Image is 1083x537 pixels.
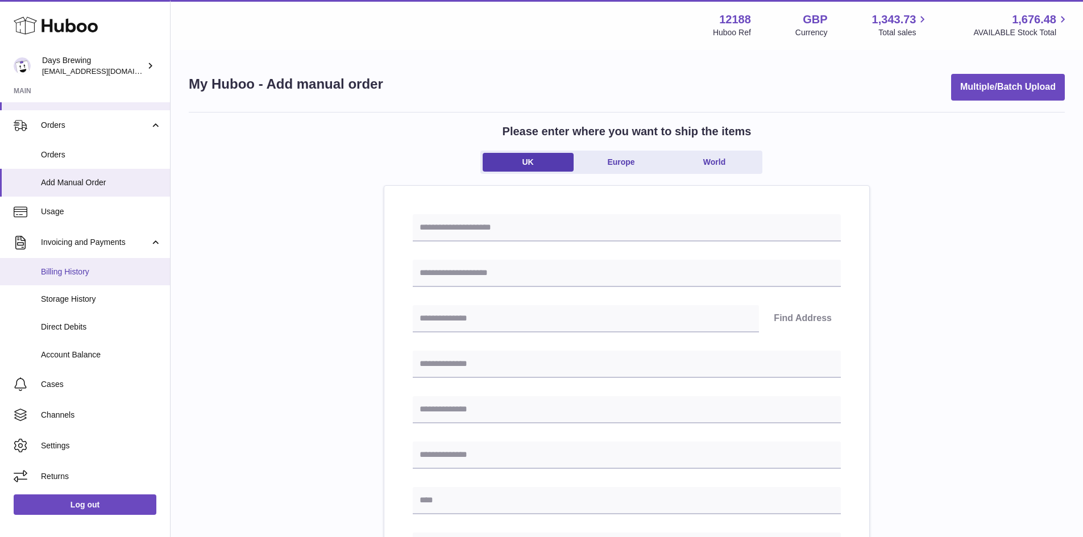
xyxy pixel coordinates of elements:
a: 1,676.48 AVAILABLE Stock Total [973,12,1069,38]
div: Days Brewing [42,55,144,77]
span: Channels [41,410,161,421]
img: helena@daysbrewing.com [14,57,31,74]
span: 1,343.73 [872,12,916,27]
span: Returns [41,471,161,482]
span: 1,676.48 [1012,12,1056,27]
span: Storage History [41,294,161,305]
div: Currency [795,27,828,38]
span: Add Manual Order [41,177,161,188]
span: Billing History [41,267,161,277]
a: Log out [14,494,156,515]
a: World [669,153,760,172]
div: Huboo Ref [713,27,751,38]
a: UK [483,153,574,172]
button: Multiple/Batch Upload [951,74,1065,101]
strong: GBP [803,12,827,27]
span: Usage [41,206,161,217]
h2: Please enter where you want to ship the items [503,124,752,139]
h1: My Huboo - Add manual order [189,75,383,93]
span: Account Balance [41,349,161,360]
span: Orders [41,120,150,131]
span: Cases [41,379,161,390]
strong: 12188 [719,12,751,27]
a: Europe [576,153,667,172]
span: [EMAIL_ADDRESS][DOMAIN_NAME] [42,66,167,76]
span: Invoicing and Payments [41,237,150,248]
span: Direct Debits [41,322,161,332]
span: Orders [41,149,161,160]
a: 1,343.73 Total sales [872,12,930,38]
span: Total sales [878,27,929,38]
span: Settings [41,440,161,451]
span: AVAILABLE Stock Total [973,27,1069,38]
